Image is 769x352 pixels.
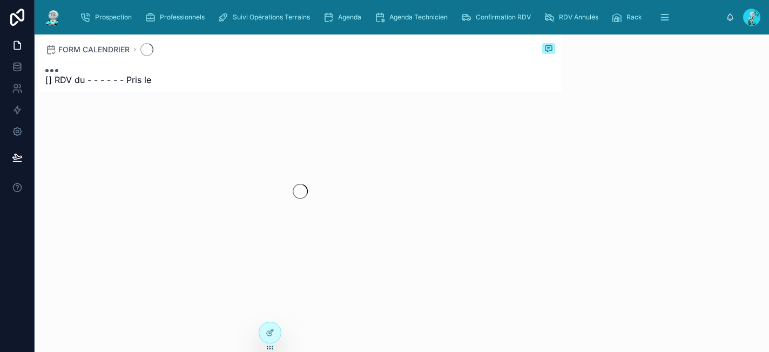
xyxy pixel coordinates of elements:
[45,44,130,55] a: FORM CALENDRIER
[457,8,538,27] a: Confirmation RDV
[77,8,139,27] a: Prospection
[338,13,361,22] span: Agenda
[320,8,369,27] a: Agenda
[608,8,650,27] a: Rack
[214,8,318,27] a: Suivi Opérations Terrains
[559,13,598,22] span: RDV Annulés
[43,9,63,26] img: App logo
[71,5,726,29] div: scrollable content
[58,44,130,55] span: FORM CALENDRIER
[95,13,132,22] span: Prospection
[389,13,448,22] span: Agenda Technicien
[45,73,151,86] span: [] RDV du - - - - - - Pris le
[371,8,455,27] a: Agenda Technicien
[160,13,205,22] span: Professionnels
[141,8,212,27] a: Professionnels
[476,13,531,22] span: Confirmation RDV
[626,13,642,22] span: Rack
[233,13,310,22] span: Suivi Opérations Terrains
[541,8,606,27] a: RDV Annulés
